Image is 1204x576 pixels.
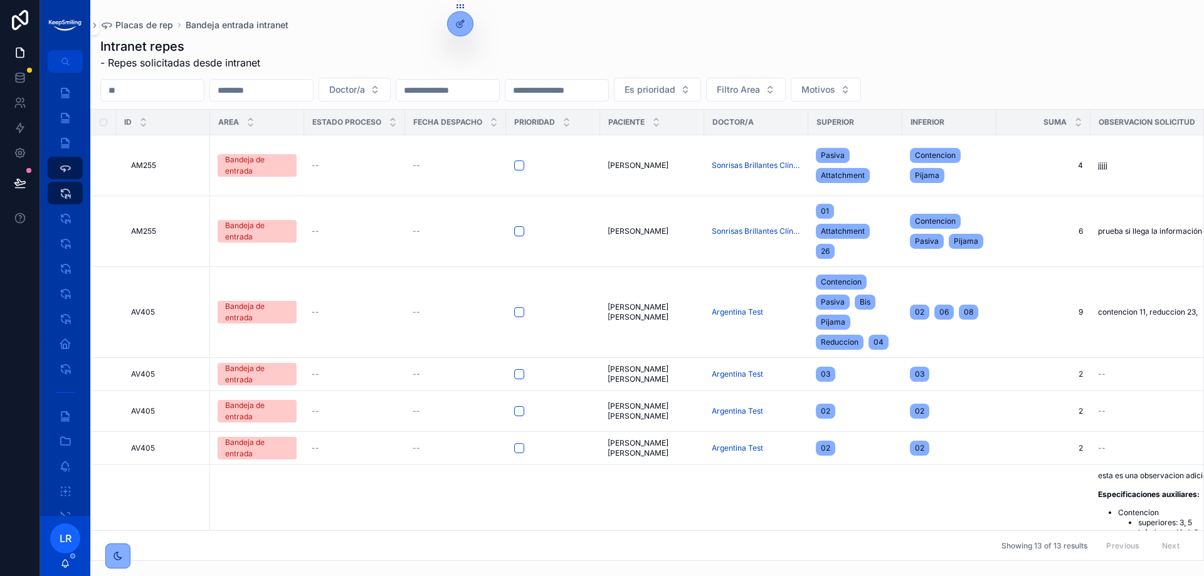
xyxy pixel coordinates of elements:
span: Pasiva [821,297,845,307]
span: Fecha despacho [413,117,482,127]
a: AM255 [131,226,203,236]
span: Reduccion [821,337,858,347]
a: [PERSON_NAME] [608,226,697,236]
span: Area [218,117,239,127]
span: - Repes solicitadas desde intranet [100,55,260,70]
a: -- [413,406,499,416]
a: 6 [1004,226,1083,236]
span: Contencion [821,277,862,287]
span: Pasiva [821,150,845,160]
span: -- [413,307,420,317]
div: Bandeja de entrada [225,301,289,323]
span: contencion 11, reduccion 23, [1098,307,1198,317]
span: Inferior [911,117,944,127]
div: Bandeja de entrada [225,154,289,177]
a: Sonrisas Brillantes Clínica [712,226,801,236]
span: -- [413,226,420,236]
span: prueba si llega la información [1098,226,1202,236]
a: Argentina Test [712,307,801,317]
span: 26 [821,246,830,256]
span: jjjjj [1098,160,1107,170]
span: -- [312,160,319,170]
button: Select Button [614,78,701,102]
span: -- [413,160,420,170]
span: 03 [915,369,924,379]
span: 2 [1004,443,1083,453]
a: 02 [816,401,895,421]
span: Motivos [801,83,835,96]
span: Superior [816,117,854,127]
span: Doctor/a [712,117,754,127]
a: Bandeja entrada intranet [186,19,288,31]
span: 4 [1004,160,1083,170]
a: 2 [1004,369,1083,379]
span: LR [60,531,71,546]
a: 020608 [910,302,989,322]
a: Argentina Test [712,307,763,317]
span: prioridad [514,117,555,127]
a: 02 [816,438,895,458]
a: -- [312,443,398,453]
span: AV405 [131,369,155,379]
img: App logo [48,18,83,33]
span: -- [1098,369,1106,379]
button: Select Button [791,78,861,102]
button: Select Button [706,78,786,102]
div: Bandeja de entrada [225,220,289,243]
span: [PERSON_NAME] [608,226,668,236]
span: Pijama [915,170,939,181]
span: Pijama [821,317,845,327]
a: Sonrisas Brillantes Clínica [712,160,801,170]
a: Argentina Test [712,443,763,453]
span: 02 [821,406,830,416]
a: ContencionPasivaPijama [910,211,989,251]
a: [PERSON_NAME] [608,160,697,170]
span: -- [312,443,319,453]
a: [PERSON_NAME] [PERSON_NAME] [608,438,697,458]
span: 01 [821,206,829,216]
span: Argentina Test [712,406,763,416]
span: -- [1098,406,1106,416]
span: -- [413,443,420,453]
span: 02 [915,406,924,416]
a: [PERSON_NAME] [PERSON_NAME] [608,364,697,384]
a: 01Attatchment26 [816,201,895,261]
a: [PERSON_NAME] [PERSON_NAME] [608,401,697,421]
button: Select Button [319,78,391,102]
a: [PERSON_NAME] [PERSON_NAME] [608,302,697,322]
span: -- [312,406,319,416]
a: AV405 [131,369,203,379]
a: AV405 [131,406,203,416]
a: -- [312,160,398,170]
a: -- [413,307,499,317]
span: Contencion [915,216,956,226]
a: Bandeja de entrada [218,363,297,385]
span: AV405 [131,406,155,416]
span: Showing 13 of 13 results [1001,541,1087,551]
a: Argentina Test [712,369,763,379]
span: 2 [1004,406,1083,416]
span: -- [312,307,319,317]
span: Pijama [954,236,978,246]
a: Bandeja de entrada [218,400,297,422]
span: AV405 [131,443,155,453]
span: 06 [939,307,949,317]
a: 03 [816,364,895,384]
a: ContencionPijama [910,145,989,186]
span: Doctor/a [329,83,365,96]
a: AV405 [131,307,203,317]
div: Bandeja de entrada [225,400,289,422]
span: 02 [821,443,830,453]
span: Suma [1043,117,1067,127]
span: Es prioridad [625,83,675,96]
